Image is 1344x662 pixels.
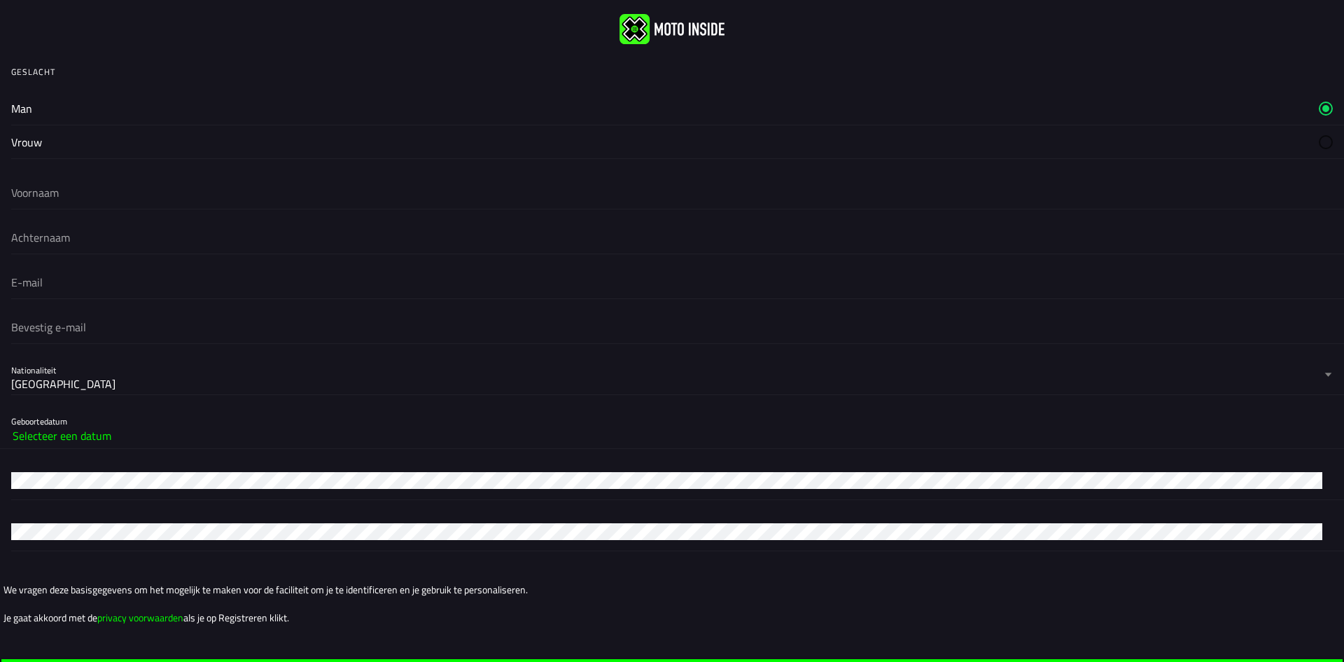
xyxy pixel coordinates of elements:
ion-label: Geslacht [11,66,1344,78]
input: Voornaam [11,177,1333,208]
ion-text: Je gaat akkoord met de als je op Registreren klikt. [3,611,1340,625]
a: privacy voorwaarden [97,610,183,625]
input: Achternaam [11,222,1333,253]
input: Bevestig e-mail [11,312,1333,343]
ion-radio: Vrouw [11,125,1333,158]
ion-text: Selecteer een datum [13,427,111,444]
ion-text: Geboortedatum [11,415,67,427]
input: E-mail [11,267,1333,298]
ion-text: We vragen deze basisgegevens om het mogelijk te maken voor de faciliteit om je te identificeren e... [3,583,1340,597]
ion-radio: Man [11,92,1333,125]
